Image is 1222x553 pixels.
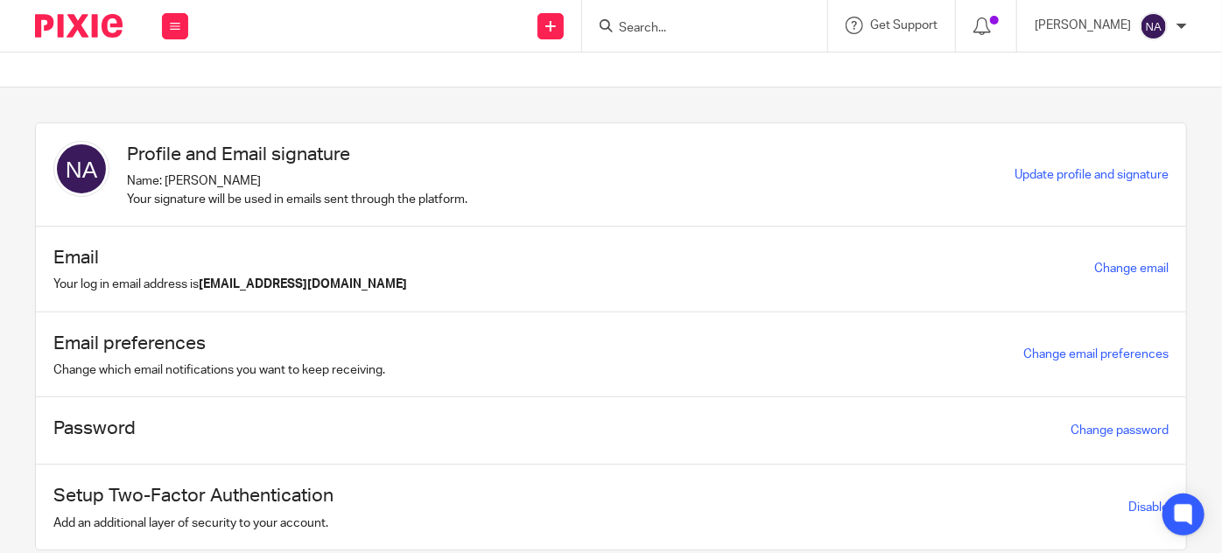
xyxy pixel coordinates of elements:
a: Change email preferences [1023,348,1169,360]
h1: Profile and Email signature [127,141,467,168]
input: Search [617,21,775,37]
img: svg%3E [1140,12,1168,40]
h1: Setup Two-Factor Authentication [53,482,334,509]
p: [PERSON_NAME] [1035,17,1131,34]
p: Your log in email address is [53,276,407,293]
p: Add an additional layer of security to your account. [53,514,334,532]
img: Pixie [35,14,123,38]
h1: Email [53,244,407,271]
p: Change which email notifications you want to keep receiving. [53,361,385,379]
h1: Password [53,415,136,442]
img: svg%3E [53,141,109,197]
a: Change password [1071,424,1169,437]
a: Disable [1128,501,1169,514]
span: Get Support [870,19,938,31]
b: [EMAIL_ADDRESS][DOMAIN_NAME] [199,278,407,290]
p: Name: [PERSON_NAME] Your signature will be used in emails sent through the platform. [127,172,467,208]
h1: Email preferences [53,330,385,357]
a: Update profile and signature [1015,169,1169,181]
a: Change email [1094,262,1169,275]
